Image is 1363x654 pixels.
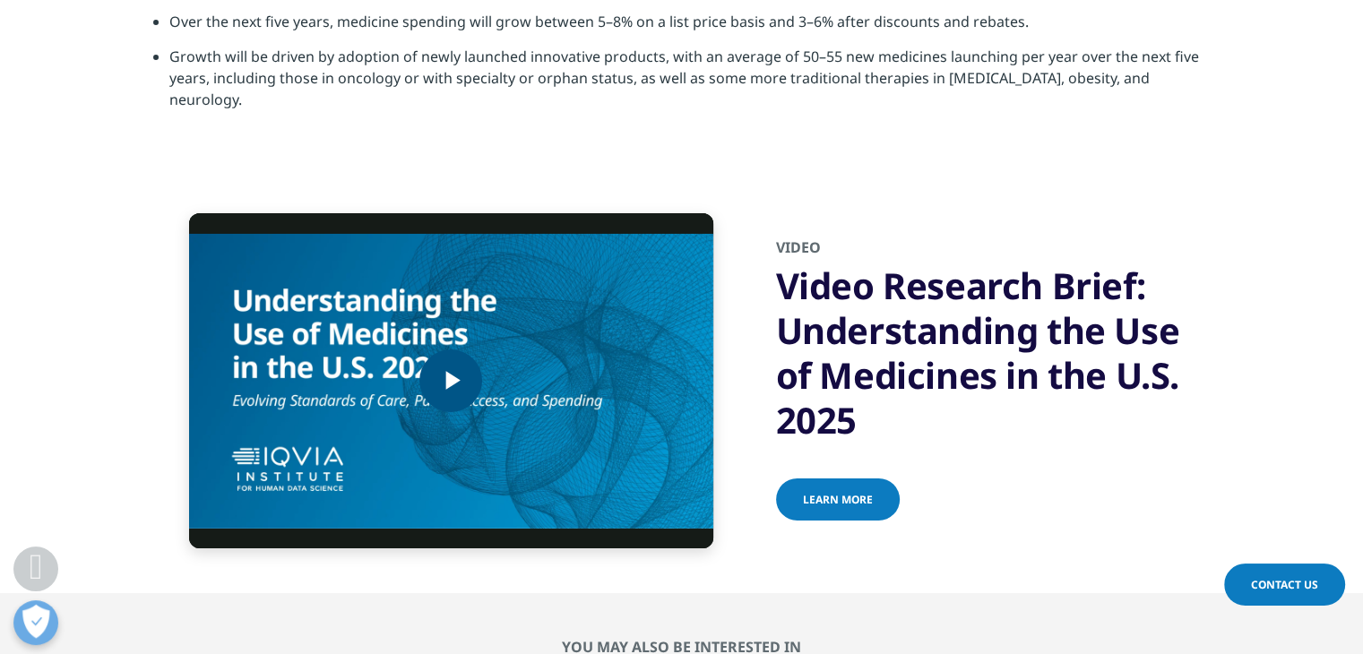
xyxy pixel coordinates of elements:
button: Play Video [419,349,482,412]
button: Open Preferences [13,600,58,645]
a: Contact Us [1224,564,1345,606]
span: Contact Us [1251,577,1318,592]
li: Over the next five years, medicine spending will grow between 5–8% on a list price basis and 3–6%... [169,11,1211,46]
a: Learn more [776,478,900,521]
h2: Video [776,237,1211,263]
span: Learn more [803,492,873,507]
video-js: Video Player [189,213,713,548]
h3: Video Research Brief: Understanding the Use of Medicines in the U.S. 2025 [776,263,1211,443]
li: Growth will be driven by adoption of newly launched innovative products, with an average of 50–55... [169,46,1211,124]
